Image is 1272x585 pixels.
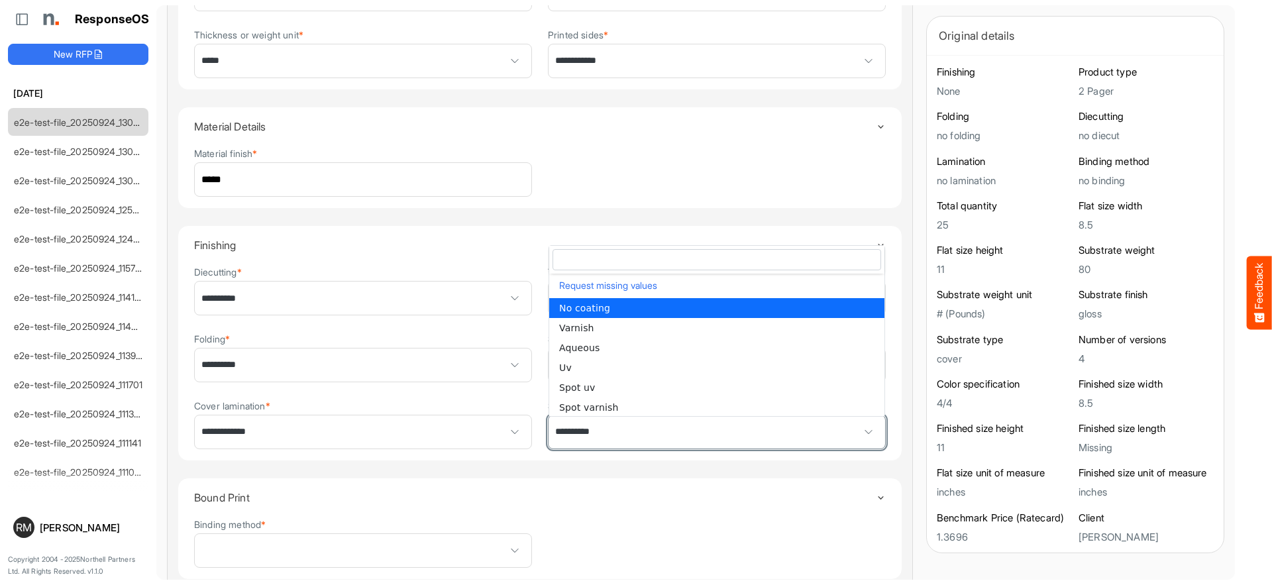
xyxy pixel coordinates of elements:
span: No coating [559,303,610,313]
h5: [PERSON_NAME] [1079,531,1214,543]
label: Material finish [194,148,258,158]
h6: Total quantity [937,199,1072,213]
a: e2e-test-file_20250924_114020 [14,321,149,332]
h4: Bound Print [194,492,876,504]
label: Folding [194,334,230,344]
h6: Diecutting [1079,110,1214,123]
h4: Material Details [194,121,876,133]
a: e2e-test-file_20250924_130652 [14,175,150,186]
h6: Substrate finish [1079,288,1214,301]
h5: inches [1079,486,1214,498]
h5: 8.5 [1079,398,1214,409]
div: [PERSON_NAME] [40,523,143,533]
h6: [DATE] [8,86,148,101]
h6: Lamination [937,155,1072,168]
h6: Color specification [937,378,1072,391]
img: Northell [36,6,63,32]
a: e2e-test-file_20250924_130935 [14,117,150,128]
a: e2e-test-file_20250924_111359 [14,408,145,419]
h6: Folding [937,110,1072,123]
label: Printed sides [548,30,608,40]
h5: 2 Pager [1079,85,1214,97]
span: Spot uv [559,382,596,393]
span: RM [16,522,32,533]
h6: Finished size width [1079,378,1214,391]
a: e2e-test-file_20250924_111141 [14,437,142,449]
h5: 4 [1079,353,1214,364]
h5: inches [937,486,1072,498]
h6: Flat size height [937,244,1072,257]
h5: 4/4 [937,398,1072,409]
span: Uv [559,362,572,373]
button: New RFP [8,44,148,65]
ul: popup [549,298,884,417]
h4: Finishing [194,239,876,251]
div: dropdownlist [549,245,885,416]
h5: cover [937,353,1072,364]
h5: 8.5 [1079,219,1214,231]
h5: 25 [937,219,1072,231]
h1: ResponseOS [75,13,150,27]
h6: Finished size height [937,422,1072,435]
h6: Flat size width [1079,199,1214,213]
h5: 1.3696 [937,531,1072,543]
h5: no folding [937,130,1072,141]
label: Thickness or weight unit [194,30,303,40]
button: Request missing values [556,277,878,294]
a: e2e-test-file_20250924_111701 [14,379,143,390]
h5: # (Pounds) [937,308,1072,319]
span: Varnish [559,323,594,333]
h6: Product type [1079,66,1214,79]
h5: no diecut [1079,130,1214,141]
a: e2e-test-file_20250924_124028 [14,233,150,244]
span: Spot varnish [559,402,619,413]
h6: Finished size unit of measure [1079,466,1214,480]
h6: Finishing [937,66,1072,79]
a: e2e-test-file_20250924_115731 [14,262,144,274]
label: Cover lamination [194,401,270,411]
summary: Toggle content [194,478,886,517]
h6: Substrate weight [1079,244,1214,257]
h6: Number of versions [1079,333,1214,346]
a: e2e-test-file_20250924_111033 [14,466,146,478]
h5: no lamination [937,175,1072,186]
a: e2e-test-file_20250924_113916 [14,350,145,361]
h6: Finished size length [1079,422,1214,435]
h6: Substrate type [937,333,1072,346]
label: Trimming [548,267,592,277]
h6: Client [1079,511,1214,525]
div: Original details [939,27,1212,45]
h5: no binding [1079,175,1214,186]
h6: Flat size unit of measure [937,466,1072,480]
label: Binding method [194,519,266,529]
summary: Toggle content [194,226,886,264]
h5: 11 [937,442,1072,453]
label: Substrate coating [548,401,627,411]
label: Diecutting [194,267,242,277]
h6: Binding method [1079,155,1214,168]
label: Substrate lamination [548,334,639,344]
h5: 11 [937,264,1072,275]
h5: gloss [1079,308,1214,319]
h5: None [937,85,1072,97]
h6: Benchmark Price (Ratecard) [937,511,1072,525]
a: e2e-test-file_20250924_130824 [14,146,150,157]
a: e2e-test-file_20250924_114134 [14,292,146,303]
h6: Substrate weight unit [937,288,1072,301]
span: Aqueous [559,343,600,353]
p: Copyright 2004 - 2025 Northell Partners Ltd. All Rights Reserved. v 1.1.0 [8,554,148,577]
a: e2e-test-file_20250924_125734 [14,204,149,215]
h5: 80 [1079,264,1214,275]
h5: Missing [1079,442,1214,453]
summary: Toggle content [194,107,886,146]
input: dropdownlistfilter [553,250,880,270]
button: Feedback [1247,256,1272,329]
